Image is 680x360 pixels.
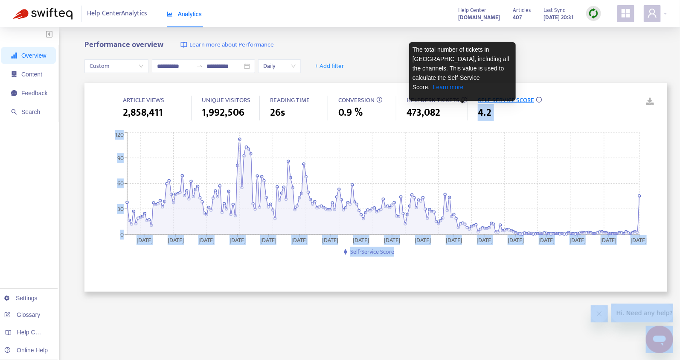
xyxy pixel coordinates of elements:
span: Analytics [167,11,202,18]
a: [DOMAIN_NAME] [458,12,500,22]
span: Help Centers [17,329,52,336]
strong: [DATE] 20:31 [543,13,573,22]
span: Custom [90,60,143,73]
span: Articles [513,6,531,15]
span: 0.9 % [338,105,363,120]
span: appstore [621,8,631,18]
iframe: Close message [591,305,608,322]
span: Learn more about Performance [189,40,274,50]
span: UNIQUE VISITORS [202,95,250,105]
tspan: [DATE] [137,235,153,245]
span: user [647,8,657,18]
a: Learn more [433,84,464,91]
img: image-link [180,41,187,48]
tspan: [DATE] [508,235,524,245]
a: Settings [4,295,38,301]
tspan: [DATE] [539,235,555,245]
span: signal [11,53,17,59]
span: 26s [270,105,285,120]
span: Last Sync [543,6,565,15]
span: to [196,63,203,70]
p: The total number of tickets in [GEOGRAPHIC_DATA], including all the channels. This value is used ... [413,45,512,92]
iframe: Button to launch messaging window [646,326,673,353]
span: Search [21,108,40,115]
span: search [11,109,17,115]
tspan: 60 [117,179,124,188]
strong: 407 [513,13,522,22]
span: READING TIME [270,95,310,105]
tspan: [DATE] [570,235,586,245]
tspan: [DATE] [291,235,308,245]
tspan: 90 [117,153,124,163]
span: HELPDESK TICKETS [407,95,459,105]
tspan: 120 [115,130,124,140]
tspan: 30 [117,204,124,214]
tspan: [DATE] [261,235,277,245]
b: Performance overview [84,38,163,51]
span: Help Center Analytics [87,6,148,22]
span: area-chart [167,11,173,17]
span: 473,082 [407,105,440,120]
tspan: [DATE] [601,235,617,245]
iframe: Message from company [611,304,673,322]
span: message [11,90,17,96]
strong: [DOMAIN_NAME] [458,13,500,22]
span: ARTICLE VIEWS [123,95,164,105]
tspan: [DATE] [477,235,493,245]
span: Self-Service Score [350,247,394,257]
span: Feedback [21,90,47,97]
span: swap-right [196,63,203,70]
a: Glossary [4,311,40,318]
tspan: [DATE] [631,235,647,245]
span: Content [21,71,42,78]
span: Daily [263,60,296,73]
span: container [11,71,17,77]
span: + Add filter [315,61,344,71]
tspan: [DATE] [230,235,246,245]
span: Help Center [458,6,486,15]
span: CONVERSION [338,95,375,105]
a: Online Help [4,347,48,354]
span: 1,992,506 [202,105,244,120]
span: 2,858,411 [123,105,163,120]
tspan: [DATE] [323,235,339,245]
img: Swifteq [13,8,73,20]
tspan: [DATE] [384,235,401,245]
button: + Add filter [308,59,351,73]
tspan: [DATE] [199,235,215,245]
tspan: [DATE] [168,235,184,245]
tspan: [DATE] [415,235,431,245]
a: Learn more about Performance [180,40,274,50]
tspan: [DATE] [353,235,369,245]
img: sync.dc5367851b00ba804db3.png [588,8,599,19]
tspan: 0 [120,229,124,239]
span: 4.2 [478,105,491,120]
span: Overview [21,52,46,59]
tspan: [DATE] [446,235,462,245]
